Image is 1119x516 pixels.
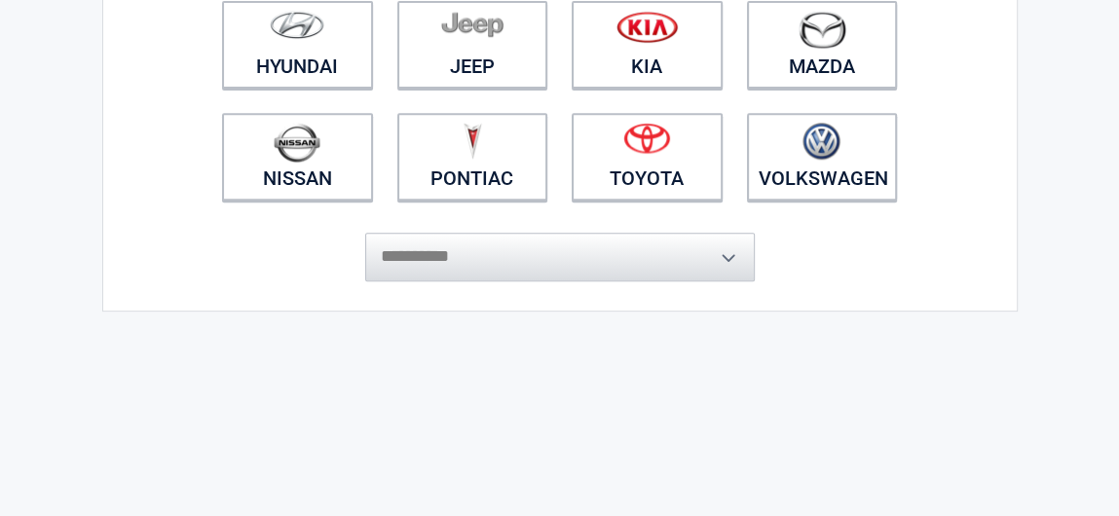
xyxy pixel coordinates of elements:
[222,113,373,201] a: Nissan
[747,1,898,89] a: Mazda
[397,1,548,89] a: Jeep
[463,123,482,160] img: pontiac
[616,11,678,43] img: kia
[222,1,373,89] a: Hyundai
[802,123,840,161] img: volkswagen
[274,123,320,163] img: nissan
[270,11,324,39] img: hyundai
[798,11,846,49] img: mazda
[572,1,723,89] a: Kia
[572,113,723,201] a: Toyota
[623,123,670,154] img: toyota
[397,113,548,201] a: Pontiac
[441,11,504,38] img: jeep
[747,113,898,201] a: Volkswagen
